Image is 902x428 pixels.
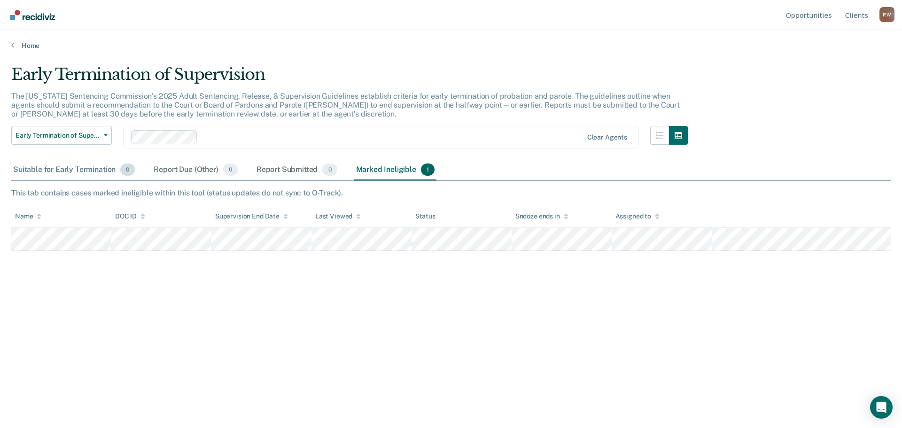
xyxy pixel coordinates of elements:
[215,212,288,220] div: Supervision End Date
[415,212,435,220] div: Status
[11,188,891,197] div: This tab contains cases marked ineligible within this tool (status updates do not sync to O-Track).
[315,212,361,220] div: Last Viewed
[515,212,568,220] div: Snooze ends in
[11,65,688,92] div: Early Termination of Supervision
[16,132,100,140] span: Early Termination of Supervision
[587,133,627,141] div: Clear agents
[15,212,41,220] div: Name
[322,163,337,176] span: 0
[615,212,660,220] div: Assigned to
[120,163,135,176] span: 0
[354,160,437,180] div: Marked Ineligible1
[11,92,680,118] p: The [US_STATE] Sentencing Commission’s 2025 Adult Sentencing, Release, & Supervision Guidelines e...
[879,7,894,22] button: Profile dropdown button
[115,212,145,220] div: DOC ID
[255,160,339,180] div: Report Submitted0
[10,10,55,20] img: Recidiviz
[879,7,894,22] div: R W
[11,160,137,180] div: Suitable for Early Termination0
[870,396,893,419] div: Open Intercom Messenger
[11,41,891,50] a: Home
[11,126,112,145] button: Early Termination of Supervision
[421,163,435,176] span: 1
[223,163,238,176] span: 0
[152,160,239,180] div: Report Due (Other)0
